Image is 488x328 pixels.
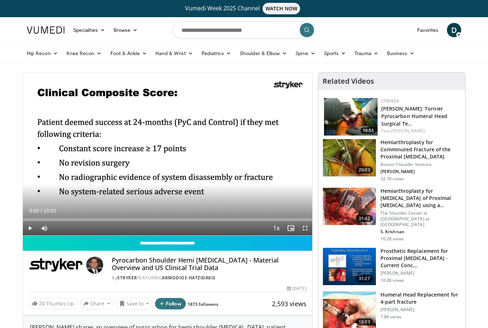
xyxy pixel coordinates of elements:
[380,162,461,167] p: Boston Shoulder Institute
[106,46,151,60] a: Foot & Ankle
[381,105,447,127] a: [PERSON_NAME]: Tornier Pyrocarbon Humeral Head Surgical Te…
[69,23,109,37] a: Specialties
[162,275,216,281] a: Armodios Hatzidakis
[197,46,235,60] a: Pediatrics
[284,221,298,235] button: Enable picture-in-picture mode
[44,208,56,214] span: 10:02
[320,46,350,60] a: Sports
[380,169,461,175] p: [PERSON_NAME]
[80,298,113,309] button: Share
[23,218,312,221] div: Progress Bar
[29,256,83,274] img: Stryker
[112,256,306,272] h4: Pyrocarbon Shoulder Hemi [MEDICAL_DATA] - Material Overview and US Clinical Trial Data
[380,236,404,242] p: 16.2K views
[23,73,312,236] video-js: Video Player
[62,46,106,60] a: Knee Recon
[29,298,77,309] a: 20 Thumbs Up
[380,229,461,235] p: S. Krishnan
[23,221,37,235] button: Play
[39,300,45,307] span: 20
[381,98,399,104] a: Stryker
[323,139,461,182] a: 20:03 Hemiarthroplasty for Comminuted Fracture of the Proximal [MEDICAL_DATA] Boston Shoulder Ins...
[380,314,402,320] p: 7.8K views
[291,46,319,60] a: Spine
[27,26,65,34] img: VuMedi Logo
[298,221,312,235] button: Fullscreen
[356,215,373,222] span: 31:42
[356,166,373,173] span: 20:03
[356,275,373,282] span: 31:27
[116,298,153,309] button: Save to
[380,278,404,283] p: 10.0K views
[360,127,376,134] span: 10:53
[380,307,461,313] p: [PERSON_NAME]
[188,301,218,307] a: 1873 followers
[323,139,376,176] img: 10442_3.png.150x105_q85_crop-smart_upscale.jpg
[380,291,461,305] h3: Humeral Head Replacement for 4-part fracture
[383,46,419,60] a: Business
[109,23,142,37] a: Browse
[86,256,103,274] img: Avatar
[381,128,459,134] div: Feat.
[28,3,460,14] a: Vumedi Week 2025 ChannelWATCH NOW
[151,46,197,60] a: Hand & Wrist
[23,46,62,60] a: Hip Recon
[235,46,291,60] a: Shoulder & Elbow
[413,23,443,37] a: Favorites
[323,77,374,85] h4: Related Videos
[263,3,300,14] span: WATCH NOW
[350,46,383,60] a: Trauma
[37,221,51,235] button: Mute
[323,187,461,242] a: 31:42 Hemiarthroplasty for [MEDICAL_DATA] of Proximal [MEDICAL_DATA] using a Minimally… The Shoul...
[272,299,307,308] span: 2,593 views
[324,98,378,136] a: 10:53
[323,188,376,225] img: 38479_0000_3.png.150x105_q85_crop-smart_upscale.jpg
[380,187,461,209] h3: Hemiarthroplasty for [MEDICAL_DATA] of Proximal [MEDICAL_DATA] using a Minimally…
[380,270,461,276] p: [PERSON_NAME]
[323,248,376,285] img: 343a2c1c-069f-44e5-a763-73595c3f20d9.150x105_q85_crop-smart_upscale.jpg
[155,298,186,309] button: Follow
[323,248,461,285] a: 31:27 Prosthetic Replacement for Proximal [MEDICAL_DATA] - Current Conc… [PERSON_NAME] 10.0K views
[287,285,306,292] div: [DATE]
[41,208,42,214] span: /
[269,221,284,235] button: Playback Rate
[380,210,461,227] p: The Shoulder Center at [GEOGRAPHIC_DATA] at [GEOGRAPHIC_DATA]
[173,21,315,39] input: Search topics, interventions
[356,318,373,325] span: 18:03
[391,128,425,134] a: [PERSON_NAME]
[324,98,378,136] img: 4c8b3831-fa17-4671-a84d-1d9bd5c91e90.150x105_q85_crop-smart_upscale.jpg
[380,248,461,269] h3: Prosthetic Replacement for Proximal [MEDICAL_DATA] - Current Conc…
[112,275,306,281] div: By FEATURING
[447,23,461,37] a: D
[380,139,461,160] h3: Hemiarthroplasty for Comminuted Fracture of the Proximal [MEDICAL_DATA]
[117,275,137,281] a: Stryker
[380,176,404,182] p: 32.7K views
[29,208,39,214] span: 0:00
